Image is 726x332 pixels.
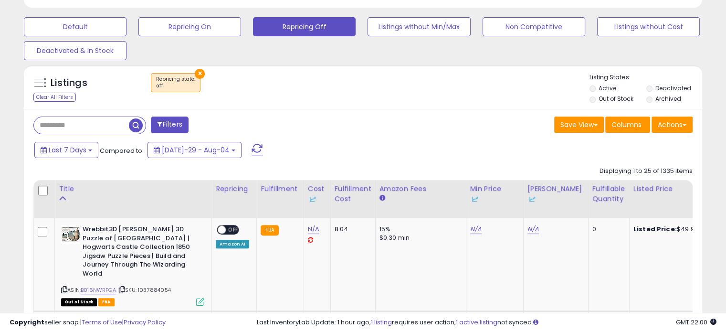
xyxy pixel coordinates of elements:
div: 0 [592,225,622,234]
button: Default [24,17,126,36]
a: N/A [527,225,539,234]
div: Fulfillment [261,184,299,194]
div: Displaying 1 to 25 of 1335 items [600,167,693,176]
div: Amazon AI [216,240,249,248]
button: [DATE]-29 - Aug-04 [147,142,242,158]
span: Last 7 Days [49,145,86,155]
div: 15% [379,225,459,234]
span: Repricing state : [156,75,195,90]
div: $49.95 [633,225,713,234]
span: Columns [611,120,642,129]
div: Last InventoryLab Update: 1 hour ago, requires user action, not synced. [257,318,716,327]
div: Some or all of the values in this column are provided from Inventory Lab. [470,194,519,204]
img: InventoryLab Logo [308,194,317,204]
small: Amazon Fees. [379,194,385,203]
label: Deactivated [655,84,691,92]
div: off [156,83,195,89]
button: Listings without Cost [597,17,700,36]
span: Compared to: [100,146,144,155]
p: Listing States: [589,73,702,82]
div: Clear All Filters [33,93,76,102]
button: Save View [554,117,604,133]
button: Columns [605,117,650,133]
a: Terms of Use [82,318,122,327]
span: OFF [226,226,241,234]
a: 1 active listing [456,318,497,327]
button: × [195,69,205,79]
label: Archived [655,95,681,103]
button: Repricing On [138,17,241,36]
img: 51m2spOFZoL._SL40_.jpg [61,225,80,244]
div: Fulfillable Quantity [592,184,625,204]
div: Fulfillment Cost [335,184,371,204]
a: Privacy Policy [124,318,166,327]
button: Filters [151,117,188,133]
button: Actions [652,117,693,133]
strong: Copyright [10,318,44,327]
b: Wrebbit3D [PERSON_NAME] 3D Puzzle of [GEOGRAPHIC_DATA] | Hogwarts Castle Collection |850 Jigsaw P... [83,225,199,280]
button: Non Competitive [483,17,585,36]
a: N/A [470,225,482,234]
b: Listed Price: [633,225,677,234]
img: InventoryLab Logo [527,194,537,204]
div: Repricing [216,184,253,194]
div: [PERSON_NAME] [527,184,584,204]
span: | SKU: 1037884054 [117,286,171,294]
button: Repricing Off [253,17,356,36]
div: seller snap | | [10,318,166,327]
div: 8.04 [335,225,368,234]
img: InventoryLab Logo [470,194,480,204]
div: Cost [308,184,326,204]
a: B016NWRFGA [81,286,116,294]
div: $0.30 min [379,234,459,242]
a: N/A [308,225,319,234]
small: FBA [261,225,278,236]
span: All listings that are currently out of stock and unavailable for purchase on Amazon [61,298,97,306]
h5: Listings [51,76,87,90]
div: Min Price [470,184,519,204]
div: Some or all of the values in this column are provided from Inventory Lab. [308,194,326,204]
button: Last 7 Days [34,142,98,158]
div: Amazon Fees [379,184,462,194]
label: Out of Stock [599,95,633,103]
label: Active [599,84,616,92]
span: 2025-08-12 22:00 GMT [676,318,716,327]
button: Listings without Min/Max [368,17,470,36]
a: 1 listing [371,318,392,327]
div: Title [59,184,208,194]
div: Some or all of the values in this column are provided from Inventory Lab. [527,194,584,204]
span: [DATE]-29 - Aug-04 [162,145,230,155]
span: FBA [98,298,115,306]
button: Deactivated & In Stock [24,41,126,60]
div: Listed Price [633,184,716,194]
